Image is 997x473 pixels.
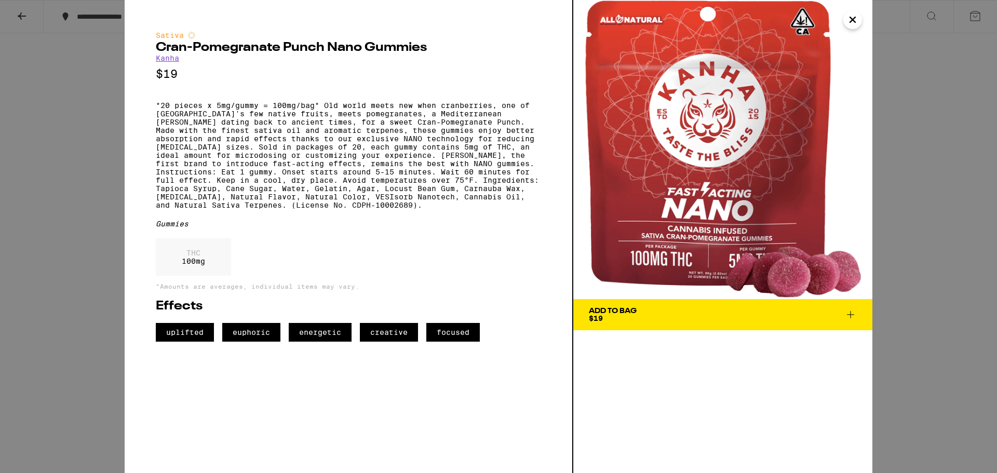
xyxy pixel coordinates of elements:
span: $19 [589,314,603,322]
img: sativaColor.svg [187,31,196,39]
p: $19 [156,67,541,80]
span: uplifted [156,323,214,342]
button: Close [843,10,862,29]
div: 100 mg [156,238,231,276]
p: *Amounts are averages, individual items may vary. [156,283,541,290]
span: energetic [289,323,352,342]
p: *20 pieces x 5mg/gummy = 100mg/bag* Old world meets new when cranberries, one of [GEOGRAPHIC_DATA... [156,101,541,209]
span: creative [360,323,418,342]
button: Add To Bag$19 [573,299,872,330]
span: Hi. Need any help? [6,7,75,16]
div: Add To Bag [589,307,637,315]
p: THC [182,249,205,257]
h2: Effects [156,300,541,313]
h2: Cran-Pomegranate Punch Nano Gummies [156,42,541,54]
a: Kanha [156,54,179,62]
div: Sativa [156,31,541,39]
span: focused [426,323,480,342]
span: euphoric [222,323,280,342]
div: Gummies [156,220,541,228]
